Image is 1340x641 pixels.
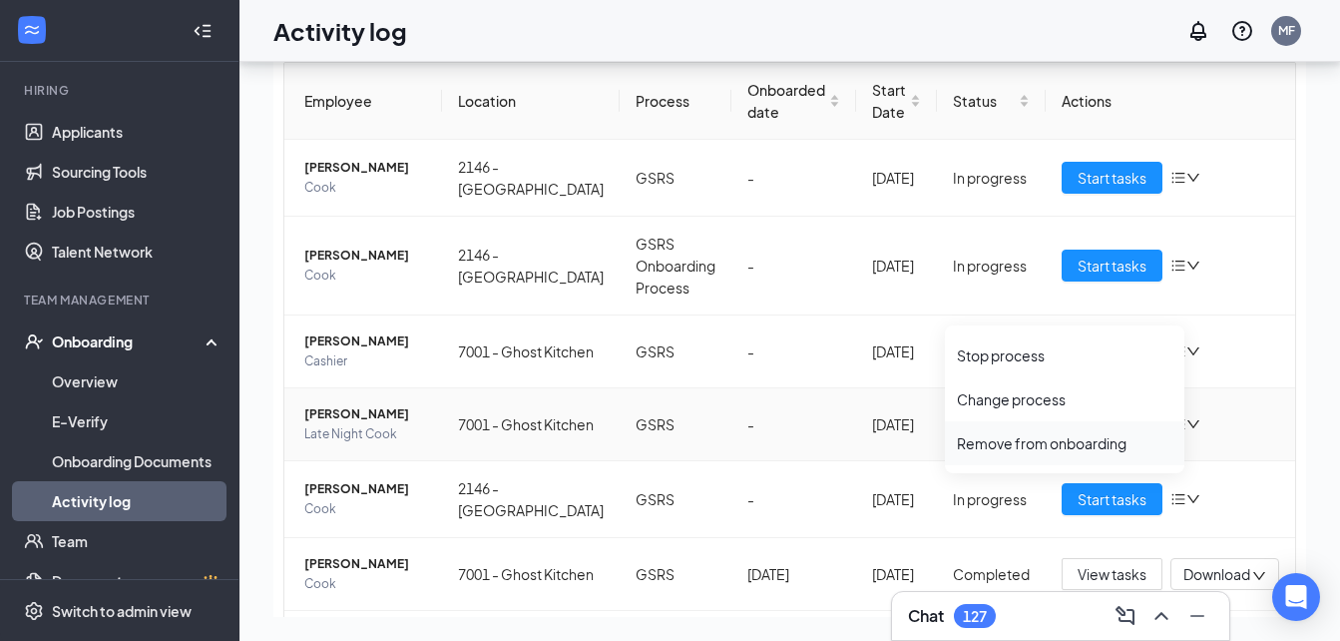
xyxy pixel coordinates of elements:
[442,140,620,217] td: 2146 - [GEOGRAPHIC_DATA]
[620,461,731,538] td: GSRS
[304,574,426,594] span: Cook
[1046,63,1295,140] th: Actions
[304,246,426,266] span: [PERSON_NAME]
[52,112,223,152] a: Applicants
[52,401,223,441] a: E-Verify
[747,340,840,362] div: -
[52,192,223,232] a: Job Postings
[963,608,987,625] div: 127
[1170,170,1186,186] span: bars
[304,499,426,519] span: Cook
[442,217,620,316] td: 2146 - [GEOGRAPHIC_DATA]
[957,345,1172,365] div: Stop process
[1078,488,1146,510] span: Start tasks
[304,178,426,198] span: Cook
[1062,250,1162,282] button: Start tasks
[747,255,840,277] div: -
[957,389,1172,409] div: Change process
[1185,604,1209,628] svg: Minimize
[1110,600,1141,632] button: ComposeMessage
[1145,600,1177,632] button: ChevronUp
[24,292,219,309] div: Team Management
[908,605,944,627] h3: Chat
[872,79,906,123] span: Start Date
[52,152,223,192] a: Sourcing Tools
[1114,604,1137,628] svg: ComposeMessage
[1078,167,1146,189] span: Start tasks
[52,331,206,351] div: Onboarding
[1062,558,1162,590] button: View tasks
[620,316,731,388] td: GSRS
[1181,600,1213,632] button: Minimize
[620,217,731,316] td: GSRS Onboarding Process
[937,63,1046,140] th: Status
[872,488,921,510] div: [DATE]
[304,351,426,371] span: Cashier
[953,563,1030,585] div: Completed
[620,140,731,217] td: GSRS
[1278,22,1295,39] div: MF
[953,167,1030,189] div: In progress
[304,424,426,444] span: Late Night Cook
[442,316,620,388] td: 7001 - Ghost Kitchen
[1230,19,1254,43] svg: QuestionInfo
[1186,171,1200,185] span: down
[52,481,223,521] a: Activity log
[1183,564,1250,585] span: Download
[872,563,921,585] div: [DATE]
[1272,573,1320,621] div: Open Intercom Messenger
[193,21,213,41] svg: Collapse
[620,388,731,461] td: GSRS
[52,232,223,272] a: Talent Network
[747,488,840,510] div: -
[24,601,44,621] svg: Settings
[1186,344,1200,358] span: down
[52,561,223,601] a: DocumentsCrown
[747,563,840,585] div: [DATE]
[304,404,426,424] span: [PERSON_NAME]
[22,20,42,40] svg: WorkstreamLogo
[304,331,426,351] span: [PERSON_NAME]
[304,479,426,499] span: [PERSON_NAME]
[1078,255,1146,277] span: Start tasks
[953,90,1015,112] span: Status
[620,63,731,140] th: Process
[872,340,921,362] div: [DATE]
[747,167,840,189] div: -
[731,63,856,140] th: Onboarded date
[442,63,620,140] th: Location
[620,538,731,611] td: GSRS
[1252,569,1266,583] span: down
[957,433,1172,453] div: Remove from onboarding
[1186,19,1210,43] svg: Notifications
[52,521,223,561] a: Team
[24,82,219,99] div: Hiring
[442,461,620,538] td: 2146 - [GEOGRAPHIC_DATA]
[953,488,1030,510] div: In progress
[24,331,44,351] svg: UserCheck
[872,413,921,435] div: [DATE]
[1149,604,1173,628] svg: ChevronUp
[1062,483,1162,515] button: Start tasks
[1078,563,1146,585] span: View tasks
[1062,162,1162,194] button: Start tasks
[872,255,921,277] div: [DATE]
[284,63,442,140] th: Employee
[1170,258,1186,274] span: bars
[1186,259,1200,273] span: down
[52,601,192,621] div: Switch to admin view
[872,167,921,189] div: [DATE]
[1186,492,1200,506] span: down
[52,441,223,481] a: Onboarding Documents
[747,413,840,435] div: -
[1186,417,1200,431] span: down
[747,79,825,123] span: Onboarded date
[1170,491,1186,507] span: bars
[442,538,620,611] td: 7001 - Ghost Kitchen
[442,388,620,461] td: 7001 - Ghost Kitchen
[856,63,937,140] th: Start Date
[304,554,426,574] span: [PERSON_NAME]
[273,14,407,48] h1: Activity log
[52,361,223,401] a: Overview
[953,255,1030,277] div: In progress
